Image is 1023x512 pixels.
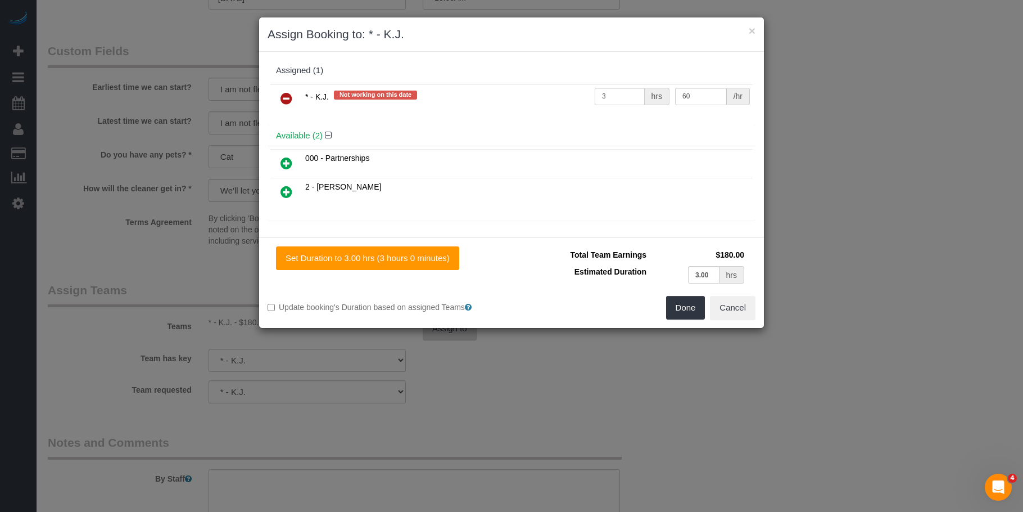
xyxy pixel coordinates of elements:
[649,246,747,263] td: $180.00
[276,131,747,141] h4: Available (2)
[276,66,747,75] div: Assigned (1)
[334,91,417,100] span: Not working on this date
[520,246,649,263] td: Total Team Earnings
[719,266,744,284] div: hrs
[985,474,1012,501] iframe: Intercom live chat
[305,92,329,101] span: * - K.J.
[710,296,755,320] button: Cancel
[749,25,755,37] button: ×
[276,246,459,270] button: Set Duration to 3.00 hrs (3 hours 0 minutes)
[666,296,705,320] button: Done
[305,154,369,163] span: 000 - Partnerships
[574,267,646,276] span: Estimated Duration
[268,302,503,313] label: Update booking's Duration based on assigned Teams
[305,182,381,191] span: 2 - [PERSON_NAME]
[268,304,275,311] input: Update booking's Duration based on assigned Teams
[645,88,669,105] div: hrs
[727,88,750,105] div: /hr
[268,26,755,43] h3: Assign Booking to: * - K.J.
[1008,474,1017,483] span: 4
